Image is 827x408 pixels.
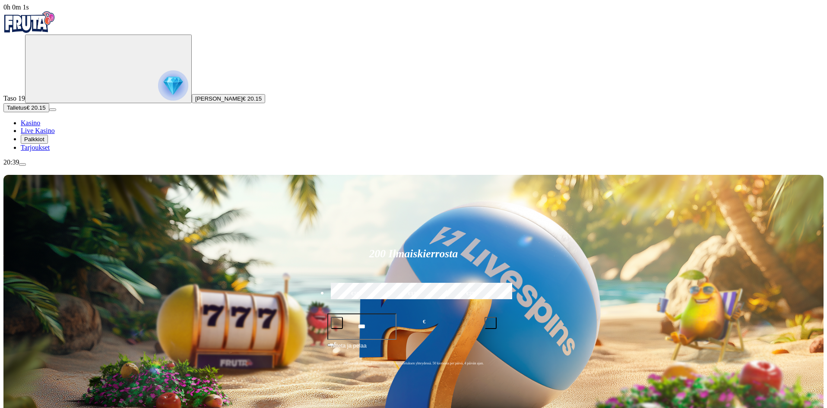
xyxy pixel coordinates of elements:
[387,281,440,307] label: €150
[243,95,262,102] span: € 20.15
[26,104,45,111] span: € 20.15
[25,35,192,103] button: reward progress
[3,11,824,152] nav: Primary
[330,342,367,357] span: Talleta ja pelaa
[423,318,425,326] span: €
[21,119,40,127] a: Kasino
[158,70,188,101] img: reward progress
[24,136,44,142] span: Palkkiot
[334,341,337,346] span: €
[3,119,824,152] nav: Main menu
[3,95,25,102] span: Taso 19
[445,281,498,307] label: €250
[49,108,56,111] button: menu
[327,341,500,357] button: Talleta ja pelaa
[195,95,243,102] span: [PERSON_NAME]
[3,3,29,11] span: user session time
[329,281,382,307] label: €50
[7,104,26,111] span: Talletus
[485,317,497,329] button: plus icon
[3,158,19,166] span: 20:39
[21,127,55,134] a: Live Kasino
[3,27,55,34] a: Fruta
[21,144,50,151] a: Tarjoukset
[3,11,55,33] img: Fruta
[21,135,48,144] button: Palkkiot
[331,317,343,329] button: minus icon
[3,103,49,112] button: Talletusplus icon€ 20.15
[192,94,265,103] button: [PERSON_NAME]€ 20.15
[19,163,26,166] button: menu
